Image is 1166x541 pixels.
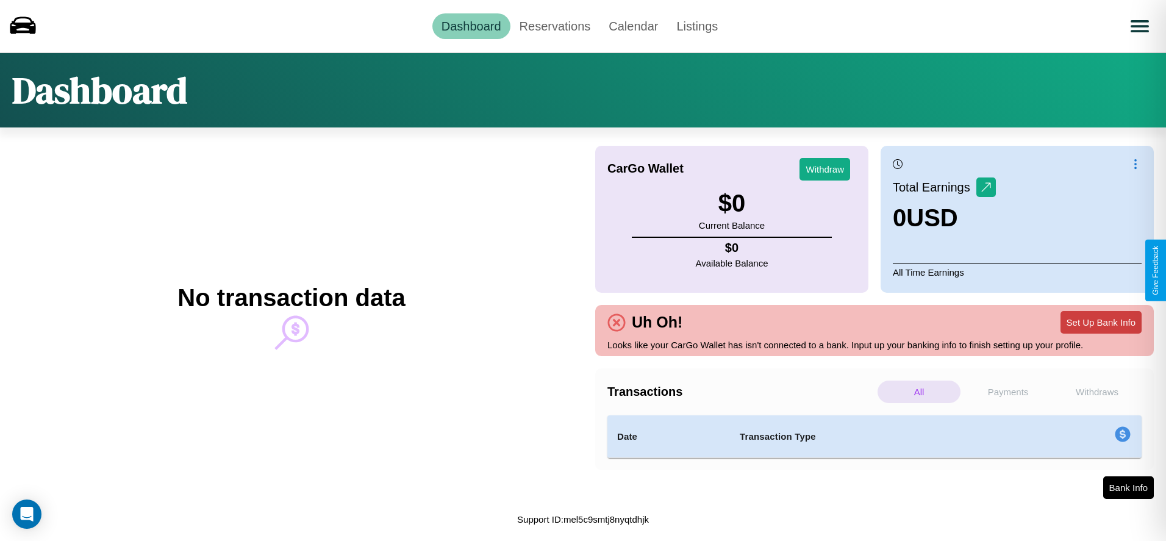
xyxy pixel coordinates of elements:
[696,255,768,271] p: Available Balance
[667,13,727,39] a: Listings
[626,313,689,331] h4: Uh Oh!
[510,13,600,39] a: Reservations
[1123,9,1157,43] button: Open menu
[607,385,875,399] h4: Transactions
[1056,381,1139,403] p: Withdraws
[893,176,976,198] p: Total Earnings
[607,337,1142,353] p: Looks like your CarGo Wallet has isn't connected to a bank. Input up your banking info to finish ...
[517,511,649,528] p: Support ID: mel5c9smtj8nyqtdhjk
[893,263,1142,281] p: All Time Earnings
[177,284,405,312] h2: No transaction data
[699,190,765,217] h3: $ 0
[893,204,996,232] h3: 0 USD
[799,158,850,181] button: Withdraw
[607,415,1142,458] table: simple table
[967,381,1050,403] p: Payments
[740,429,1015,444] h4: Transaction Type
[12,500,41,529] div: Open Intercom Messenger
[617,429,720,444] h4: Date
[432,13,510,39] a: Dashboard
[607,162,684,176] h4: CarGo Wallet
[1103,476,1154,499] button: Bank Info
[878,381,960,403] p: All
[1060,311,1142,334] button: Set Up Bank Info
[1151,246,1160,295] div: Give Feedback
[696,241,768,255] h4: $ 0
[12,65,187,115] h1: Dashboard
[699,217,765,234] p: Current Balance
[599,13,667,39] a: Calendar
